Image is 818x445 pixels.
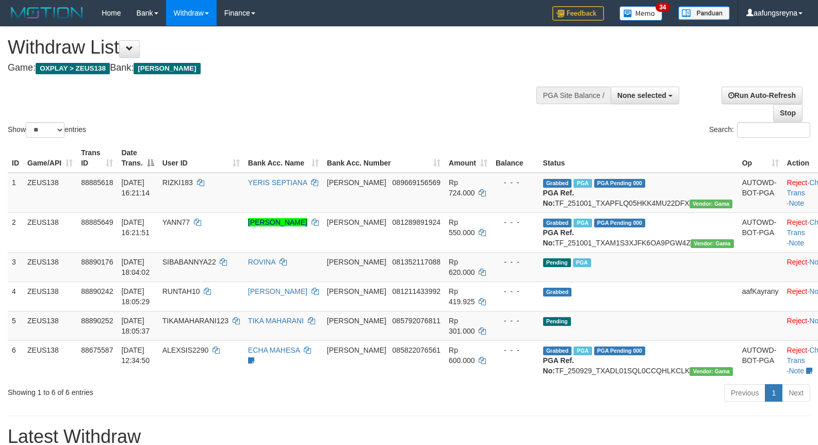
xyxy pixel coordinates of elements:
[248,346,300,354] a: ECHA MAHESA
[23,340,77,380] td: ZEUS138
[8,212,23,252] td: 2
[536,87,611,104] div: PGA Site Balance /
[738,340,783,380] td: AUTOWD-BOT-PGA
[248,258,275,266] a: ROVINA
[543,347,572,355] span: Grabbed
[611,87,679,104] button: None selected
[162,317,228,325] span: TIKAMAHARANI123
[449,258,475,276] span: Rp 620.000
[722,87,803,104] a: Run Auto-Refresh
[543,258,571,267] span: Pending
[574,179,592,188] span: Marked by aafanarl
[162,346,209,354] span: ALEXSIS2290
[36,63,110,74] span: OXPLAY > ZEUS138
[594,347,646,355] span: PGA Pending
[539,340,738,380] td: TF_250929_TXADL01SQL0CCQHLKCLK
[121,287,150,306] span: [DATE] 18:05:29
[248,218,307,226] a: [PERSON_NAME]
[248,178,307,187] a: YERIS SEPTIANA
[789,199,804,207] a: Note
[23,173,77,213] td: ZEUS138
[162,258,216,266] span: SIBABANNYA22
[8,63,535,73] h4: Game: Bank:
[709,122,810,138] label: Search:
[724,384,765,402] a: Previous
[134,63,200,74] span: [PERSON_NAME]
[248,287,307,295] a: [PERSON_NAME]
[327,346,386,354] span: [PERSON_NAME]
[8,173,23,213] td: 1
[543,228,574,247] b: PGA Ref. No:
[162,178,193,187] span: RIZKI183
[327,287,386,295] span: [PERSON_NAME]
[690,367,733,376] span: Vendor URL: https://trx31.1velocity.biz
[327,218,386,226] span: [PERSON_NAME]
[690,200,733,208] span: Vendor URL: https://trx31.1velocity.biz
[23,212,77,252] td: ZEUS138
[787,258,808,266] a: Reject
[23,143,77,173] th: Game/API: activate to sort column ascending
[656,3,669,12] span: 34
[543,356,574,375] b: PGA Ref. No:
[158,143,244,173] th: User ID: activate to sort column ascending
[496,257,535,267] div: - - -
[543,179,572,188] span: Grabbed
[539,143,738,173] th: Status
[81,178,113,187] span: 88885618
[496,316,535,326] div: - - -
[121,218,150,237] span: [DATE] 16:21:51
[449,218,475,237] span: Rp 550.000
[162,287,200,295] span: RUNTAH10
[248,317,304,325] a: TIKA MAHARANI
[789,239,804,247] a: Note
[738,212,783,252] td: AUTOWD-BOT-PGA
[543,288,572,296] span: Grabbed
[691,239,734,248] span: Vendor URL: https://trx31.1velocity.biz
[787,346,808,354] a: Reject
[773,104,803,122] a: Stop
[594,219,646,227] span: PGA Pending
[23,282,77,311] td: ZEUS138
[121,346,150,365] span: [DATE] 12:34:50
[8,143,23,173] th: ID
[8,311,23,340] td: 5
[737,122,810,138] input: Search:
[392,346,440,354] span: Copy 085822076561 to clipboard
[573,258,591,267] span: Marked by aafanarl
[787,317,808,325] a: Reject
[81,317,113,325] span: 88890252
[327,258,386,266] span: [PERSON_NAME]
[619,6,663,21] img: Button%20Memo.svg
[787,178,808,187] a: Reject
[574,219,592,227] span: Marked by aafanarl
[392,317,440,325] span: Copy 085792076811 to clipboard
[327,317,386,325] span: [PERSON_NAME]
[738,282,783,311] td: aafKayrany
[445,143,492,173] th: Amount: activate to sort column ascending
[496,345,535,355] div: - - -
[496,286,535,296] div: - - -
[449,346,475,365] span: Rp 600.000
[77,143,117,173] th: Trans ID: activate to sort column ascending
[8,5,86,21] img: MOTION_logo.png
[765,384,782,402] a: 1
[594,179,646,188] span: PGA Pending
[492,143,539,173] th: Balance
[738,143,783,173] th: Op: activate to sort column ascending
[8,252,23,282] td: 3
[782,384,810,402] a: Next
[23,252,77,282] td: ZEUS138
[117,143,158,173] th: Date Trans.: activate to sort column descending
[787,218,808,226] a: Reject
[574,347,592,355] span: Marked by aafpengsreynich
[8,282,23,311] td: 4
[392,178,440,187] span: Copy 089669156569 to clipboard
[787,287,808,295] a: Reject
[81,287,113,295] span: 88890242
[81,218,113,226] span: 88885649
[539,173,738,213] td: TF_251001_TXAPFLQ05HKK4MU22DFX
[81,258,113,266] span: 88890176
[121,258,150,276] span: [DATE] 18:04:02
[392,258,440,266] span: Copy 081352117088 to clipboard
[392,218,440,226] span: Copy 081289891924 to clipboard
